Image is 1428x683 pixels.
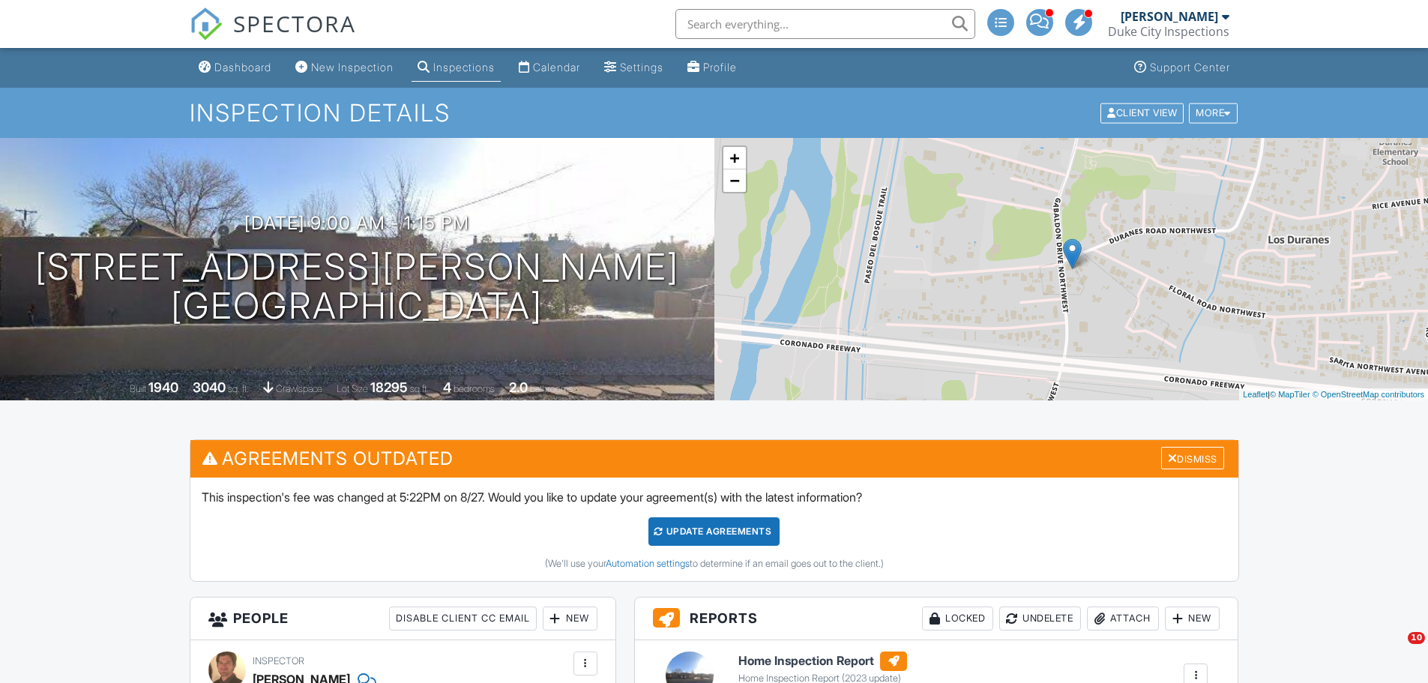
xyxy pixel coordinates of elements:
[214,61,271,73] div: Dashboard
[190,598,615,640] h3: People
[190,440,1238,477] h3: Agreements Outdated
[370,379,408,395] div: 18295
[148,379,178,395] div: 1940
[1150,61,1230,73] div: Support Center
[193,379,226,395] div: 3040
[1165,607,1220,631] div: New
[999,607,1081,631] div: Undelete
[1161,447,1224,470] div: Dismiss
[1313,390,1424,399] a: © OpenStreetMap contributors
[1099,106,1187,118] a: Client View
[738,652,907,671] h6: Home Inspection Report
[606,558,690,569] a: Automation settings
[1100,103,1184,123] div: Client View
[922,607,993,631] div: Locked
[433,61,495,73] div: Inspections
[1189,103,1238,123] div: More
[1239,388,1428,401] div: |
[598,54,669,82] a: Settings
[202,558,1227,570] div: (We'll use your to determine if an email goes out to the client.)
[410,383,429,394] span: sq.ft.
[389,607,537,631] div: Disable Client CC Email
[1377,632,1413,668] iframe: Intercom live chat
[530,383,573,394] span: bathrooms
[190,478,1238,581] div: This inspection's fee was changed at 5:22PM on 8/27. Would you like to update your agreement(s) w...
[509,379,528,395] div: 2.0
[130,383,146,394] span: Built
[311,61,394,73] div: New Inspection
[1128,54,1236,82] a: Support Center
[1108,24,1229,39] div: Duke City Inspections
[533,61,580,73] div: Calendar
[1408,632,1425,644] span: 10
[1270,390,1310,399] a: © MapTiler
[244,213,469,233] h3: [DATE] 9:00 am - 1:15 pm
[1121,9,1218,24] div: [PERSON_NAME]
[193,54,277,82] a: Dashboard
[190,100,1239,126] h1: Inspection Details
[543,607,597,631] div: New
[681,54,743,82] a: Profile
[703,61,737,73] div: Profile
[723,169,746,192] a: Zoom out
[190,7,223,40] img: The Best Home Inspection Software - Spectora
[648,517,780,546] div: Update Agreements
[190,20,356,52] a: SPECTORA
[723,147,746,169] a: Zoom in
[620,61,663,73] div: Settings
[675,9,975,39] input: Search everything...
[289,54,400,82] a: New Inspection
[443,379,451,395] div: 4
[35,247,679,327] h1: [STREET_ADDRESS][PERSON_NAME] [GEOGRAPHIC_DATA]
[1243,390,1268,399] a: Leaflet
[454,383,495,394] span: bedrooms
[513,54,586,82] a: Calendar
[233,7,356,39] span: SPECTORA
[253,655,304,667] span: Inspector
[1087,607,1159,631] div: Attach
[276,383,322,394] span: crawlspace
[228,383,249,394] span: sq. ft.
[412,54,501,82] a: Inspections
[337,383,368,394] span: Lot Size
[635,598,1238,640] h3: Reports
